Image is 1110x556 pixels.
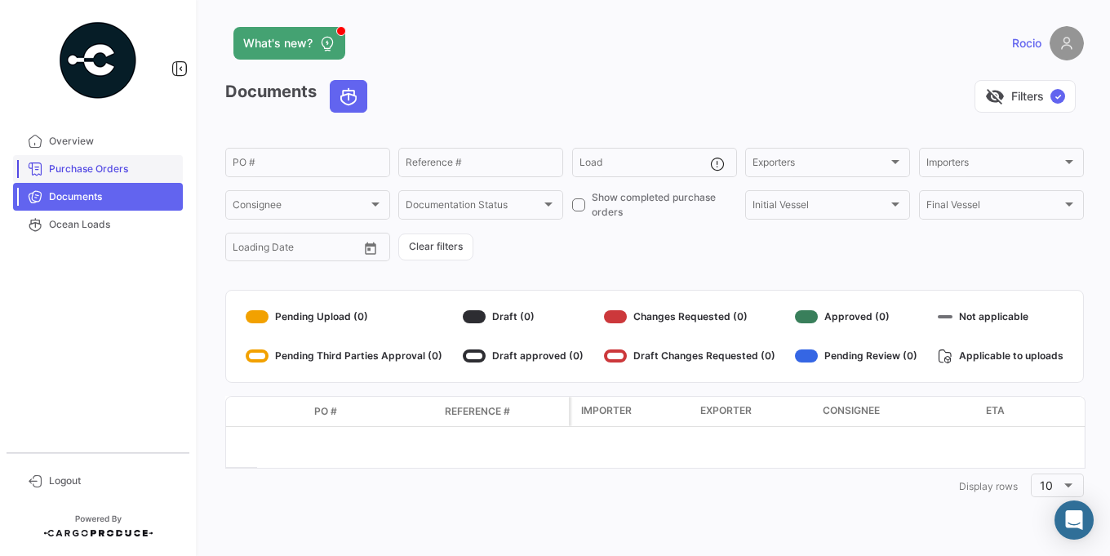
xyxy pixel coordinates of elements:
[795,304,917,330] div: Approved (0)
[1050,89,1065,104] span: ✓
[225,80,372,113] h3: Documents
[959,480,1018,492] span: Display rows
[308,398,438,425] datatable-header-cell: PO #
[314,404,337,419] span: PO #
[700,403,752,418] span: Exporter
[49,134,176,149] span: Overview
[406,202,541,213] span: Documentation Status
[753,159,888,171] span: Exporters
[243,35,313,51] span: What's new?
[1012,35,1041,51] span: Rocio
[49,189,176,204] span: Documents
[985,87,1005,106] span: visibility_off
[13,211,183,238] a: Ocean Loads
[463,343,584,369] div: Draft approved (0)
[816,397,979,426] datatable-header-cell: Consignee
[604,343,775,369] div: Draft Changes Requested (0)
[49,217,176,232] span: Ocean Loads
[13,127,183,155] a: Overview
[592,190,737,220] span: Show completed purchase orders
[259,405,308,418] datatable-header-cell: Transport mode
[398,234,473,260] button: Clear filters
[938,343,1063,369] div: Applicable to uploads
[13,155,183,183] a: Purchase Orders
[926,202,1062,213] span: Final Vessel
[1050,26,1084,60] img: placeholder-user.png
[694,397,816,426] datatable-header-cell: Exporter
[823,403,880,418] span: Consignee
[233,202,368,213] span: Consignee
[1054,500,1094,540] div: Abrir Intercom Messenger
[795,343,917,369] div: Pending Review (0)
[233,27,345,60] button: What's new?
[938,304,1063,330] div: Not applicable
[979,397,1102,426] datatable-header-cell: ETA
[49,474,176,488] span: Logout
[445,404,510,419] span: Reference #
[246,304,442,330] div: Pending Upload (0)
[49,162,176,176] span: Purchase Orders
[581,403,632,418] span: Importer
[267,244,326,256] input: To
[331,81,366,112] button: Ocean
[438,398,569,425] datatable-header-cell: Reference #
[246,343,442,369] div: Pending Third Parties Approval (0)
[13,183,183,211] a: Documents
[358,236,383,260] button: Open calendar
[753,202,888,213] span: Initial Vessel
[463,304,584,330] div: Draft (0)
[571,397,694,426] datatable-header-cell: Importer
[1040,478,1053,492] span: 10
[233,244,255,256] input: From
[926,159,1062,171] span: Importers
[57,20,139,101] img: powered-by.png
[986,403,1005,418] span: ETA
[975,80,1076,113] button: visibility_offFilters✓
[604,304,775,330] div: Changes Requested (0)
